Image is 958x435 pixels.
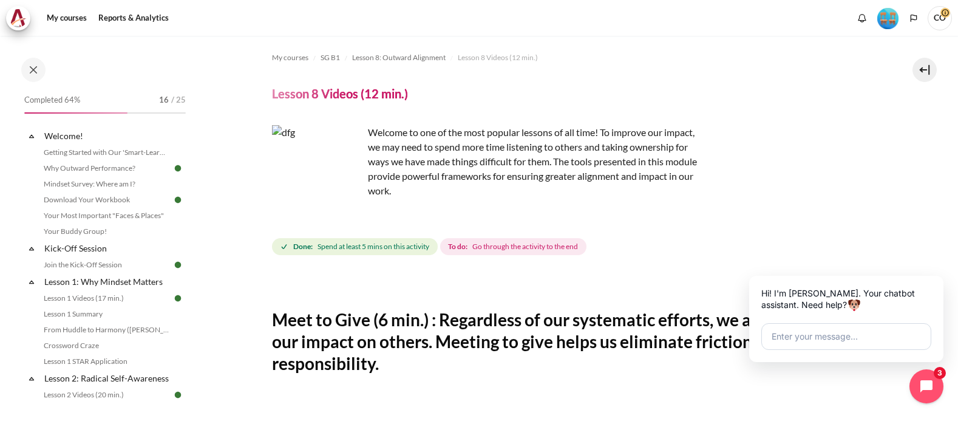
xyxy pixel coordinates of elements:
[25,242,38,255] span: Collapse
[40,388,172,402] a: Lesson 2 Videos (20 min.)
[42,128,172,144] a: Welcome!
[42,6,91,30] a: My courses
[25,130,38,142] span: Collapse
[40,354,172,369] a: Lesson 1 STAR Application
[172,389,183,400] img: Done
[24,112,127,114] div: 64%
[24,94,80,106] span: Completed 64%
[40,338,172,353] a: Crossword Craze
[928,6,952,30] span: CO
[272,52,308,63] span: My courses
[272,48,872,67] nav: Navigation bar
[10,9,27,27] img: Architeck
[352,52,446,63] span: Lesson 8: Outward Alignment
[40,193,172,207] a: Download Your Workbook
[318,241,429,252] span: Spend at least 5 mins on this activity
[448,241,467,252] strong: To do:
[172,259,183,270] img: Done
[293,241,313,252] strong: Done:
[272,309,872,375] h2: Meet to Give (6 min.) : Regardless of our systematic efforts, we all lose sight of our impact on ...
[872,7,903,29] a: Level #4
[877,7,899,29] div: Level #4
[172,194,183,205] img: Done
[159,94,169,106] span: 16
[42,240,172,256] a: Kick-Off Session
[321,50,340,65] a: SG B1
[42,273,172,290] a: Lesson 1: Why Mindset Matters
[25,372,38,385] span: Collapse
[272,50,308,65] a: My courses
[25,276,38,288] span: Collapse
[321,52,340,63] span: SG B1
[905,9,923,27] button: Languages
[171,94,186,106] span: / 25
[928,6,952,30] a: User menu
[40,161,172,176] a: Why Outward Performance?
[40,307,172,321] a: Lesson 1 Summary
[172,163,183,174] img: Done
[40,224,172,239] a: Your Buddy Group!
[272,236,589,258] div: Completion requirements for Lesson 8 Videos (12 min.)
[458,50,538,65] a: Lesson 8 Videos (12 min.)
[352,50,446,65] a: Lesson 8: Outward Alignment
[40,208,172,223] a: Your Most Important "Faces & Places"
[272,125,363,216] img: dfg
[40,291,172,306] a: Lesson 1 Videos (17 min.)
[458,52,538,63] span: Lesson 8 Videos (12 min.)
[272,86,408,101] h4: Lesson 8 Videos (12 min.)
[172,293,183,304] img: Done
[877,8,899,29] img: Level #4
[272,125,697,198] p: Welcome to one of the most popular lessons of all time! To improve our impact, we may need to spe...
[42,370,172,386] a: Lesson 2: Radical Self-Awareness
[94,6,173,30] a: Reports & Analytics
[6,6,36,30] a: Architeck Architeck
[40,323,172,337] a: From Huddle to Harmony ([PERSON_NAME]'s Story)
[472,241,578,252] span: Go through the activity to the end
[853,9,871,27] div: Show notification window with no new notifications
[40,177,172,191] a: Mindset Survey: Where am I?
[40,258,172,272] a: Join the Kick-Off Session
[40,145,172,160] a: Getting Started with Our 'Smart-Learning' Platform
